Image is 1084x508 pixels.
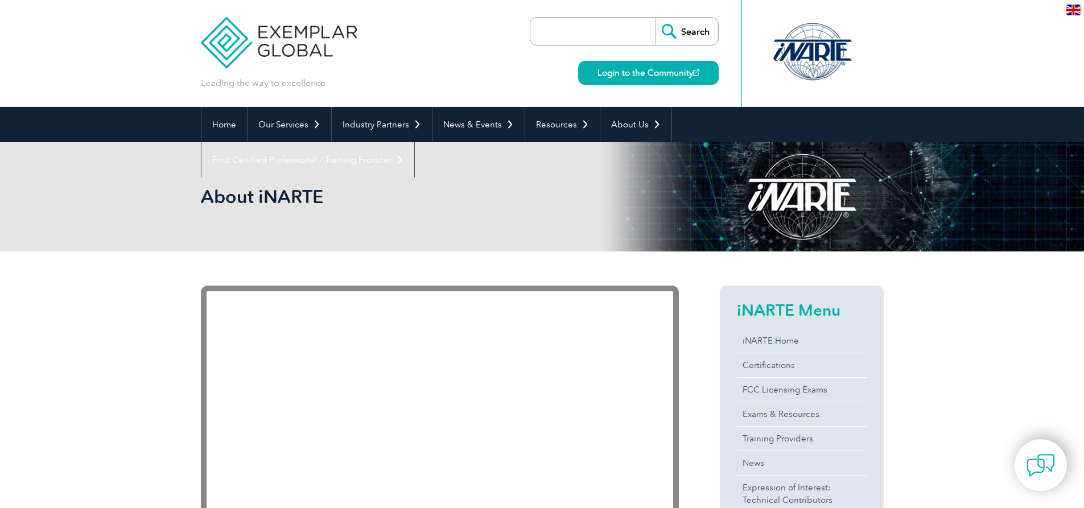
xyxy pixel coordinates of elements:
a: Home [201,107,247,142]
img: en [1066,5,1081,15]
h2: About iNARTE [201,188,679,206]
a: Training Providers [737,427,867,451]
img: open_square.png [693,69,699,76]
a: iNARTE Home [737,329,867,353]
a: Our Services [248,107,331,142]
a: FCC Licensing Exams [737,378,867,402]
a: Certifications [737,353,867,377]
input: Search [656,18,718,45]
a: Exams & Resources [737,402,867,426]
a: Resources [525,107,600,142]
a: Find Certified Professional / Training Provider [201,142,414,177]
a: Login to the Community [578,61,719,85]
a: About Us [600,107,671,142]
h2: iNARTE Menu [737,301,867,319]
p: Leading the way to excellence [201,77,325,89]
a: News & Events [432,107,525,142]
img: contact-chat.png [1027,451,1055,480]
a: News [737,451,867,475]
a: Industry Partners [332,107,432,142]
